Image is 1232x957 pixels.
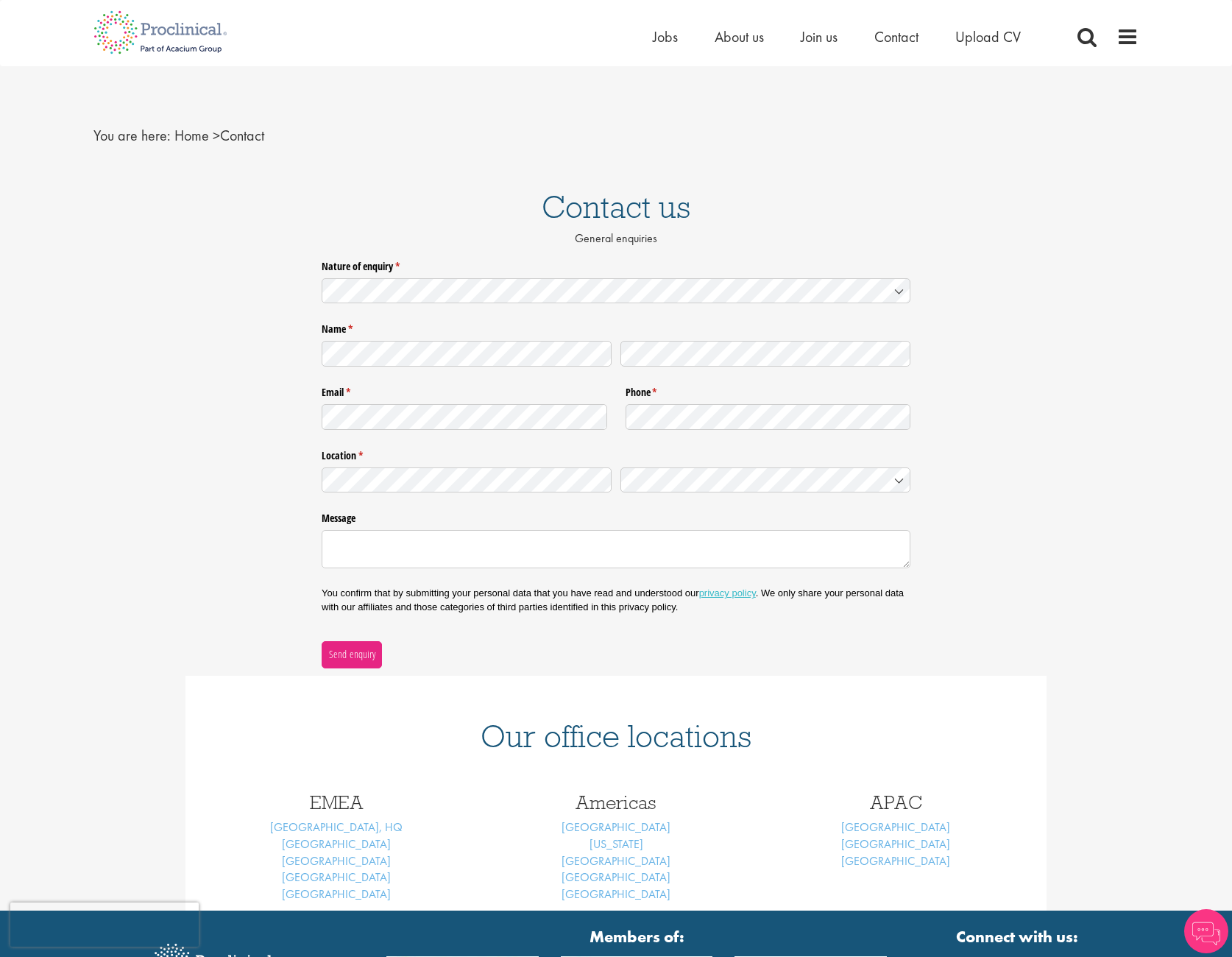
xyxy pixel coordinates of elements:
span: Contact [174,126,264,145]
a: [GEOGRAPHIC_DATA] [282,869,391,885]
button: Send enquiry [322,641,382,668]
a: [GEOGRAPHIC_DATA], HQ [270,819,403,835]
legend: Name [322,317,910,336]
a: breadcrumb link to Home [174,126,209,145]
input: Country [620,467,910,493]
legend: Location [322,444,910,463]
a: [GEOGRAPHIC_DATA] [282,836,391,852]
label: Email [322,381,607,400]
h3: Americas [487,793,745,812]
h3: APAC [767,793,1024,812]
label: Message [322,506,910,526]
span: > [213,126,220,145]
a: About us [715,27,764,46]
a: [GEOGRAPHIC_DATA] [841,853,950,869]
label: Nature of enquiry [322,254,910,273]
input: State / Province / Region [322,467,612,493]
a: Upload CV [955,27,1021,46]
span: Send enquiry [328,646,376,663]
a: [GEOGRAPHIC_DATA] [841,819,950,835]
span: You are here: [93,126,171,145]
iframe: reCAPTCHA [10,903,199,947]
a: [GEOGRAPHIC_DATA] [282,853,391,869]
input: First [322,341,612,367]
a: Contact [874,27,918,46]
label: Phone [626,381,911,400]
a: [GEOGRAPHIC_DATA] [562,869,670,885]
a: privacy policy [699,587,756,598]
h3: EMEA [208,793,465,812]
strong: Connect with us: [956,925,1081,948]
a: [GEOGRAPHIC_DATA] [282,886,391,902]
a: [GEOGRAPHIC_DATA] [562,819,670,835]
a: Join us [801,27,838,46]
input: Last [620,341,910,367]
p: You confirm that by submitting your personal data that you have read and understood our . We only... [322,587,910,613]
h1: Our office locations [208,720,1024,752]
a: [GEOGRAPHIC_DATA] [562,886,670,902]
a: Jobs [653,27,678,46]
a: [GEOGRAPHIC_DATA] [841,836,950,852]
a: [GEOGRAPHIC_DATA] [562,853,670,869]
a: [US_STATE] [590,836,643,852]
strong: Members of: [386,925,887,948]
img: Chatbot [1184,909,1228,953]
